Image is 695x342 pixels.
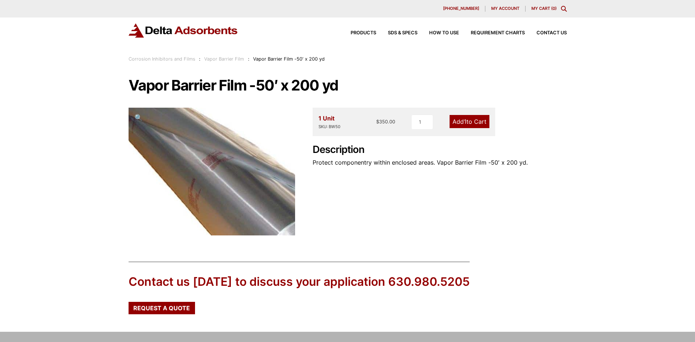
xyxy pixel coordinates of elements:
a: Add1to Cart [450,115,489,128]
span: 🔍 [134,114,143,122]
img: Vapor Barrier Film -50' x 200 yd [75,84,367,308]
span: 0 [553,6,555,11]
h1: Vapor Barrier Film -50′ x 200 yd [129,78,567,93]
a: [PHONE_NUMBER] [437,6,485,12]
span: Products [351,31,376,35]
a: Vapor Barrier Film [204,56,244,62]
span: : [248,56,249,62]
a: SDS & SPECS [376,31,417,35]
a: Products [339,31,376,35]
div: Toggle Modal Content [561,6,567,12]
span: Request a Quote [133,305,190,311]
span: [PHONE_NUMBER] [443,7,479,11]
a: View full-screen image gallery [129,108,149,128]
div: Contact us [DATE] to discuss your application 630.980.5205 [129,274,470,290]
a: How to Use [417,31,459,35]
span: : [199,56,201,62]
bdi: 350.00 [376,119,395,124]
img: Delta Adsorbents [129,23,238,38]
span: Contact Us [536,31,567,35]
span: SDS & SPECS [388,31,417,35]
a: My Cart (0) [531,6,557,11]
p: Protect componentry within enclosed areas. Vapor Barrier Film -50′ x 200 yd. [313,158,567,168]
a: Request a Quote [129,302,195,314]
div: 1 Unit [318,114,340,130]
a: Requirement Charts [459,31,525,35]
a: My account [485,6,526,12]
span: My account [491,7,519,11]
h2: Description [313,144,567,156]
span: Requirement Charts [471,31,525,35]
span: Vapor Barrier Film -50′ x 200 yd [253,56,325,62]
span: How to Use [429,31,459,35]
span: 1 [464,118,466,125]
div: SKU: BW50 [318,123,340,130]
span: $ [376,119,379,124]
a: Corrosion Inhibitors and Films [129,56,195,62]
a: Contact Us [525,31,567,35]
